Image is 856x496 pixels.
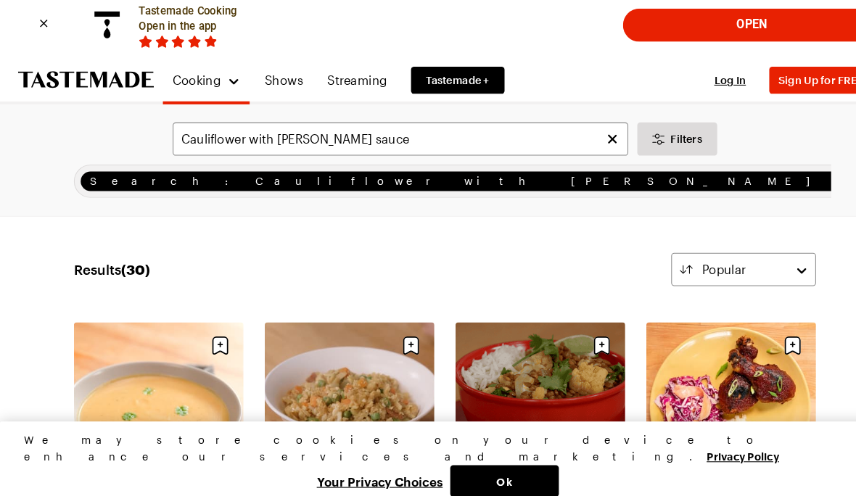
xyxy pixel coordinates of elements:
button: Save recipe [382,326,409,354]
span: Sign Up for FREE [749,78,830,91]
span: Cooking [166,78,213,91]
span: Open in the app [133,27,208,39]
div: Close banner [33,21,52,40]
span: Filters [645,134,675,149]
div: Privacy [23,423,820,486]
span: Log In [687,78,717,91]
button: Save recipe [198,326,226,354]
button: Popular [646,251,785,283]
button: Save recipe [565,326,593,354]
button: Your Privacy Choices [297,455,433,486]
button: Desktop filters [613,125,690,157]
button: Cooking [165,70,231,99]
span: Popular [675,258,717,276]
button: Clear search [581,133,597,149]
img: App logo [81,10,125,54]
span: ( 30 ) [117,259,144,275]
a: More information about your privacy, opens in a new tab [680,439,749,453]
button: Ok [433,455,538,486]
span: Tastemade + [410,78,471,92]
button: Save recipe [749,326,776,354]
span: Tastemade Cooking [133,12,228,25]
a: To Tastemade Home Page [17,76,148,93]
button: Close [822,413,854,445]
span: Results [71,257,144,277]
button: Open [608,17,839,47]
div: Rating:5 stars [133,41,212,54]
button: remove Search: Cauliflower with curry [797,174,812,190]
button: Log In [673,78,731,92]
button: Sign Up for FREE [740,72,839,98]
a: Shows [246,65,300,105]
a: Tastemade + [395,72,485,98]
span: Search: Cauliflower with [PERSON_NAME] [86,174,794,190]
a: Streaming [306,65,381,105]
div: We may store cookies on your device to enhance our services and marketing. [23,423,820,455]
